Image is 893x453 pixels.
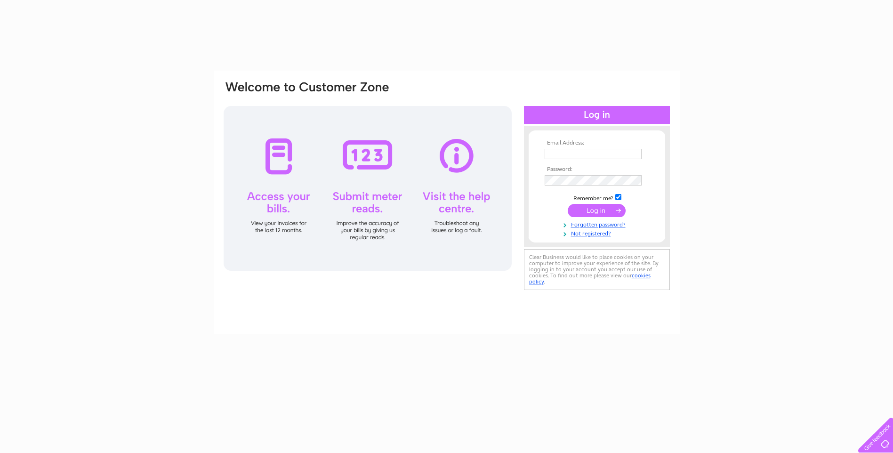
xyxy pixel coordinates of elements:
[545,228,652,237] a: Not registered?
[545,219,652,228] a: Forgotten password?
[524,249,670,290] div: Clear Business would like to place cookies on your computer to improve your experience of the sit...
[542,140,652,146] th: Email Address:
[529,272,651,285] a: cookies policy
[542,166,652,173] th: Password:
[568,204,626,217] input: Submit
[542,193,652,202] td: Remember me?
